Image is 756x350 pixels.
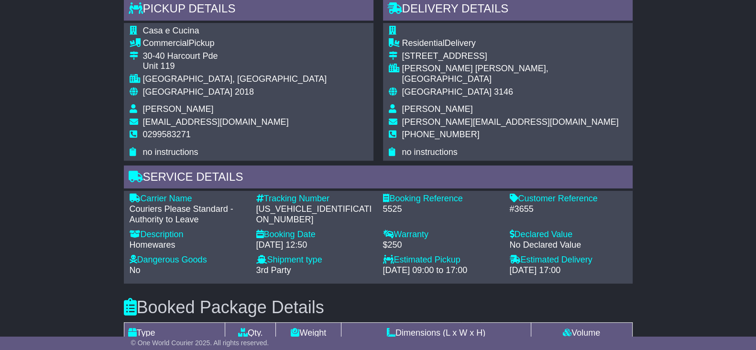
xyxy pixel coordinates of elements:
[402,38,445,48] span: Residential
[143,51,327,62] div: 30-40 Harcourt Pde
[383,265,500,276] div: [DATE] 09:00 to 17:00
[383,204,500,215] div: 5525
[256,255,373,265] div: Shipment type
[510,255,627,265] div: Estimated Delivery
[235,87,254,97] span: 2018
[130,240,247,251] div: Homewares
[341,323,531,344] td: Dimensions (L x W x H)
[124,323,225,344] td: Type
[383,240,500,251] div: $250
[256,194,373,204] div: Tracking Number
[143,38,189,48] span: Commercial
[256,230,373,240] div: Booking Date
[383,194,500,204] div: Booking Reference
[143,87,232,97] span: [GEOGRAPHIC_DATA]
[124,298,633,317] h3: Booked Package Details
[531,323,632,344] td: Volume
[402,147,458,157] span: no instructions
[510,194,627,204] div: Customer Reference
[256,265,291,275] span: 3rd Party
[143,38,327,49] div: Pickup
[130,194,247,204] div: Carrier Name
[256,240,373,251] div: [DATE] 12:50
[256,204,373,225] div: [US_VEHICLE_IDENTIFICATION_NUMBER]
[510,230,627,240] div: Declared Value
[402,130,480,139] span: [PHONE_NUMBER]
[130,230,247,240] div: Description
[130,265,141,275] span: No
[131,339,269,347] span: © One World Courier 2025. All rights reserved.
[510,240,627,251] div: No Declared Value
[510,265,627,276] div: [DATE] 17:00
[383,255,500,265] div: Estimated Pickup
[130,204,247,225] div: Couriers Please Standard - Authority to Leave
[143,117,289,127] span: [EMAIL_ADDRESS][DOMAIN_NAME]
[143,74,327,85] div: [GEOGRAPHIC_DATA], [GEOGRAPHIC_DATA]
[494,87,513,97] span: 3146
[225,323,276,344] td: Qty.
[143,104,214,114] span: [PERSON_NAME]
[276,323,341,344] td: Weight
[124,165,633,191] div: Service Details
[510,204,627,215] div: #3655
[383,230,500,240] div: Warranty
[143,147,198,157] span: no instructions
[402,64,627,84] div: [PERSON_NAME] [PERSON_NAME], [GEOGRAPHIC_DATA]
[130,255,247,265] div: Dangerous Goods
[402,104,473,114] span: [PERSON_NAME]
[143,26,199,35] span: Casa e Cucina
[402,51,627,62] div: [STREET_ADDRESS]
[143,130,191,139] span: 0299583271
[402,87,492,97] span: [GEOGRAPHIC_DATA]
[143,61,327,72] div: Unit 119
[402,38,627,49] div: Delivery
[402,117,619,127] span: [PERSON_NAME][EMAIL_ADDRESS][DOMAIN_NAME]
